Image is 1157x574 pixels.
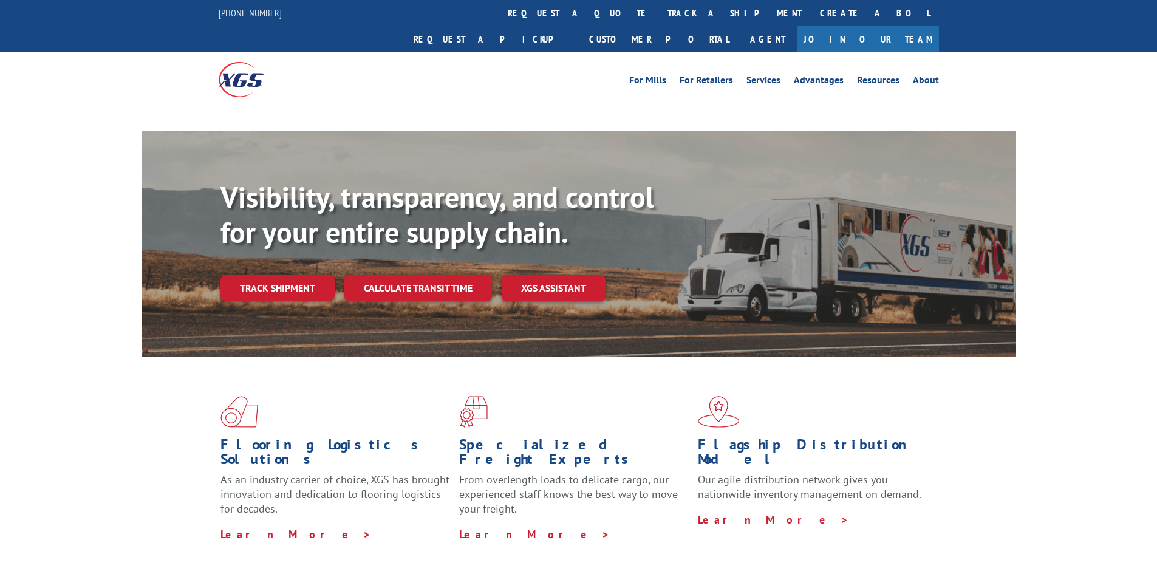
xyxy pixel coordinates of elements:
h1: Flooring Logistics Solutions [220,437,450,473]
a: Calculate transit time [344,275,492,301]
h1: Specialized Freight Experts [459,437,689,473]
a: For Mills [629,75,666,89]
a: Advantages [794,75,844,89]
b: Visibility, transparency, and control for your entire supply chain. [220,178,654,251]
a: About [913,75,939,89]
img: xgs-icon-flagship-distribution-model-red [698,396,740,428]
img: xgs-icon-focused-on-flooring-red [459,396,488,428]
p: From overlength loads to delicate cargo, our experienced staff knows the best way to move your fr... [459,473,689,527]
h1: Flagship Distribution Model [698,437,927,473]
span: As an industry carrier of choice, XGS has brought innovation and dedication to flooring logistics... [220,473,449,516]
a: For Retailers [680,75,733,89]
a: Track shipment [220,275,335,301]
span: Our agile distribution network gives you nationwide inventory management on demand. [698,473,921,501]
a: XGS ASSISTANT [502,275,606,301]
a: Request a pickup [404,26,580,52]
a: Customer Portal [580,26,738,52]
a: Services [746,75,780,89]
a: [PHONE_NUMBER] [219,7,282,19]
a: Join Our Team [797,26,939,52]
a: Learn More > [698,513,849,527]
a: Learn More > [459,527,610,541]
a: Learn More > [220,527,372,541]
img: xgs-icon-total-supply-chain-intelligence-red [220,396,258,428]
a: Agent [738,26,797,52]
a: Resources [857,75,899,89]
